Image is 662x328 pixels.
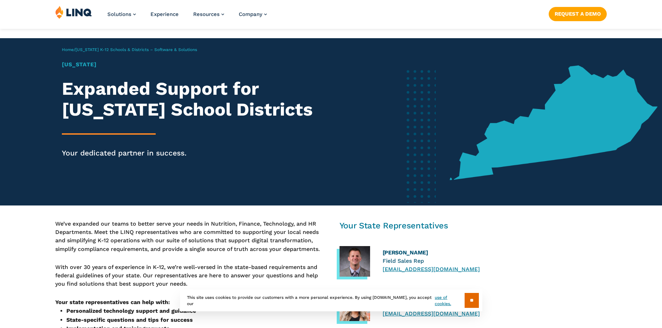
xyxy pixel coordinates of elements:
h2: Expanded Support for [US_STATE] School Districts [62,78,355,120]
img: Scott Ulrich Headshot [340,246,370,277]
h4: [PERSON_NAME] [383,249,607,257]
p: We’ve expanded our teams to better serve your needs in Nutrition, Finance, Technology, and HR Dep... [55,220,323,253]
nav: Primary Navigation [107,6,267,28]
strong: Your state representatives can help with: [55,299,170,305]
h2: Your State Representatives [340,220,607,232]
h5: Field Sales Rep [383,257,607,277]
span: [US_STATE] K-12 Schools & Districts – Software & Solutions [75,47,197,52]
span: Resources [193,11,220,17]
img: Kentucky State Logo [434,38,662,205]
img: LINQ | K‑12 Software [55,6,92,19]
h4: [PERSON_NAME] [383,293,607,301]
strong: State-specific questions and tips for success [66,317,193,323]
a: Solutions [107,11,136,17]
div: This site uses cookies to provide our customers with a more personal experience. By using [DOMAIN... [180,289,482,311]
a: [EMAIL_ADDRESS][DOMAIN_NAME] [383,266,480,272]
span: / [62,47,197,52]
p: With over 30 years of experience in K-12, we’re well-versed in the state-based requirements and f... [55,263,323,288]
a: use of cookies. [435,294,464,307]
p: Your dedicated partner in success. [62,148,355,158]
a: Resources [193,11,224,17]
a: Company [239,11,267,17]
a: Home [62,47,74,52]
span: Company [239,11,262,17]
h1: [US_STATE] [62,60,355,69]
span: Solutions [107,11,131,17]
a: Request a Demo [549,7,607,21]
nav: Button Navigation [549,6,607,21]
a: Experience [150,11,179,17]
